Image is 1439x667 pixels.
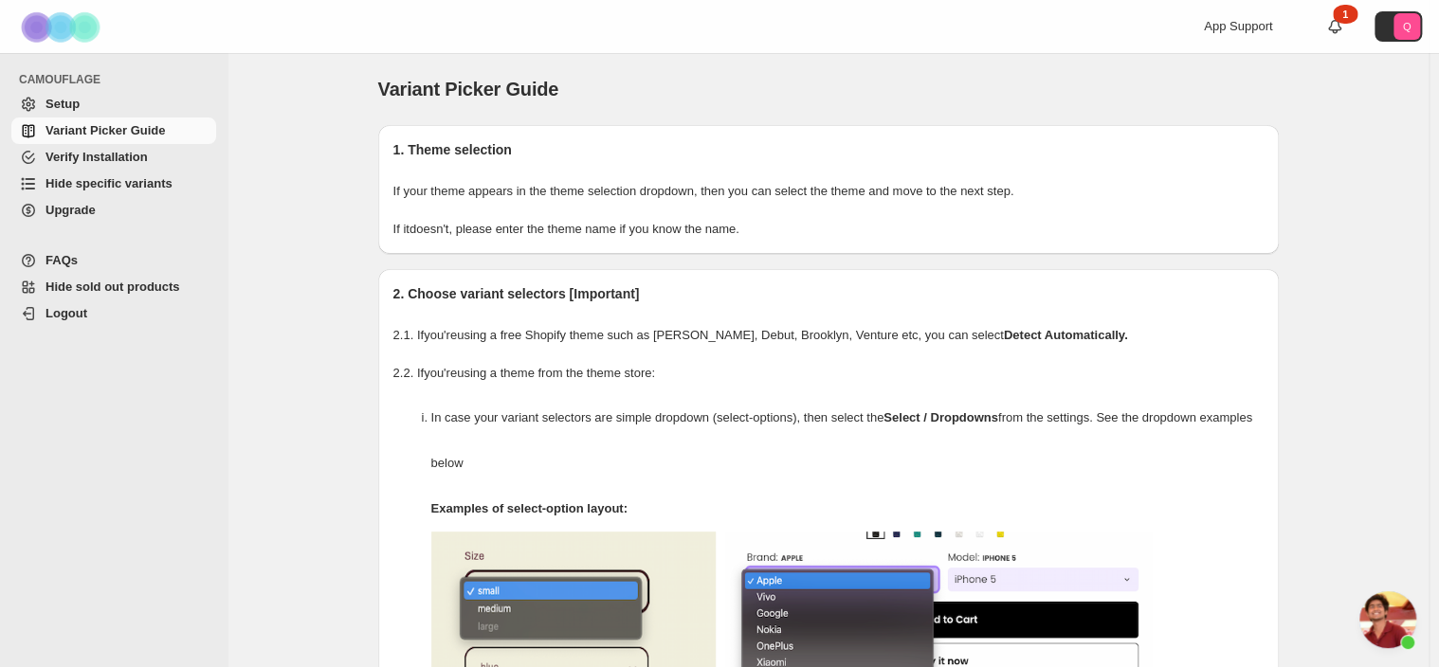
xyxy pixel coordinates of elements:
[393,220,1264,239] p: If it doesn't , please enter the theme name if you know the name.
[393,284,1264,303] h2: 2. Choose variant selectors [Important]
[393,364,1264,383] p: 2.2. If you're using a theme from the theme store:
[15,1,110,53] img: Camouflage
[46,150,148,164] span: Verify Installation
[46,123,165,137] span: Variant Picker Guide
[378,79,559,99] span: Variant Picker Guide
[46,279,180,294] span: Hide sold out products
[883,410,998,424] strong: Select / Dropdowns
[1375,11,1422,42] button: Avatar with initials Q
[1393,13,1420,40] span: Avatar with initials Q
[11,247,216,274] a: FAQs
[11,197,216,224] a: Upgrade
[11,300,216,327] a: Logout
[1204,19,1272,33] span: App Support
[1333,5,1357,24] div: 1
[393,326,1264,345] p: 2.1. If you're using a free Shopify theme such as [PERSON_NAME], Debut, Brooklyn, Venture etc, yo...
[1004,328,1128,342] strong: Detect Automatically.
[1325,17,1344,36] a: 1
[11,274,216,300] a: Hide sold out products
[1403,21,1412,32] text: Q
[431,395,1264,486] p: In case your variant selectors are simple dropdown (select-options), then select the from the set...
[393,140,1264,159] h2: 1. Theme selection
[46,176,173,190] span: Hide specific variants
[11,144,216,171] a: Verify Installation
[11,117,216,144] a: Variant Picker Guide
[11,171,216,197] a: Hide specific variants
[393,182,1264,201] p: If your theme appears in the theme selection dropdown, then you can select the theme and move to ...
[19,72,218,87] span: CAMOUFLAGE
[46,203,96,217] span: Upgrade
[431,501,628,515] strong: Examples of select-option layout:
[1359,591,1416,648] a: Otwarty czat
[46,306,87,320] span: Logout
[46,253,78,267] span: FAQs
[11,91,216,117] a: Setup
[46,97,80,111] span: Setup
